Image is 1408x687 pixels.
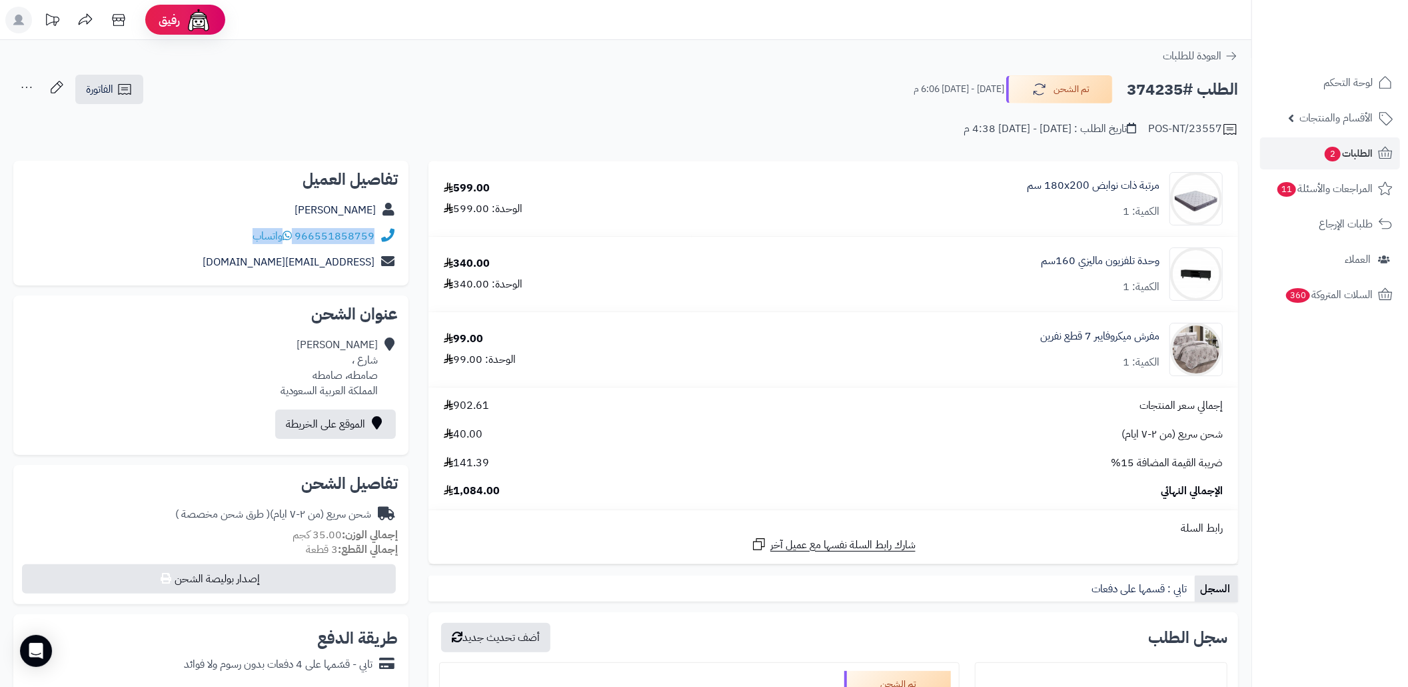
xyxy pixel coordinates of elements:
div: الوحدة: 340.00 [444,277,522,292]
div: Open Intercom Messenger [20,635,52,667]
a: واتساب [253,228,292,244]
div: الوحدة: 599.00 [444,201,522,217]
span: الطلبات [1323,144,1373,163]
span: 11 [1277,182,1296,197]
span: ( طرق شحن مخصصة ) [175,506,270,522]
img: 1752909048-1-90x90.jpg [1170,323,1222,376]
strong: إجمالي الوزن: [342,527,398,543]
small: 3 قطعة [306,542,398,558]
span: 2 [1325,147,1341,161]
h2: الطلب #374235 [1127,76,1238,103]
a: الفاتورة [75,75,143,104]
span: 360 [1286,288,1310,303]
div: الوحدة: 99.00 [444,352,516,368]
small: 35.00 كجم [293,527,398,543]
span: السلات المتروكة [1285,285,1373,304]
span: الأقسام والمنتجات [1299,109,1373,127]
a: السلات المتروكة360 [1260,279,1400,311]
div: [PERSON_NAME] شارع ، صامطه، صامطه المملكة العربية السعودية [281,337,378,398]
a: شارك رابط السلة نفسها مع عميل آخر [751,536,916,553]
small: [DATE] - [DATE] 6:06 م [914,83,1004,96]
div: رابط السلة [434,521,1233,536]
span: 1,084.00 [444,484,500,499]
span: 902.61 [444,398,489,414]
button: تم الشحن [1006,75,1113,103]
button: إصدار بوليصة الشحن [22,564,396,594]
img: logo-2.png [1317,36,1395,64]
div: الكمية: 1 [1123,355,1159,370]
div: تابي - قسّمها على 4 دفعات بدون رسوم ولا فوائد [184,657,372,672]
div: 340.00 [444,256,490,271]
span: العملاء [1345,250,1371,269]
a: مفرش ميكروفايبر 7 قطع نفرين [1040,329,1159,344]
img: ai-face.png [185,7,212,33]
a: الموقع على الخريطة [275,410,396,439]
a: تابي : قسمها على دفعات [1086,576,1195,602]
a: الطلبات2 [1260,137,1400,169]
a: لوحة التحكم [1260,67,1400,99]
span: العودة للطلبات [1163,48,1221,64]
span: طلبات الإرجاع [1319,215,1373,233]
a: العودة للطلبات [1163,48,1238,64]
a: المراجعات والأسئلة11 [1260,173,1400,205]
strong: إجمالي القطع: [338,542,398,558]
h3: سجل الطلب [1148,630,1227,646]
a: [PERSON_NAME] [295,202,376,218]
span: رفيق [159,12,180,28]
h2: تفاصيل العميل [24,171,398,187]
span: إجمالي سعر المنتجات [1139,398,1223,414]
a: طلبات الإرجاع [1260,208,1400,240]
a: وحدة تلفزيون ماليزي 160سم [1041,253,1159,269]
div: الكمية: 1 [1123,204,1159,219]
img: 1702708315-RS-09-90x90.jpg [1170,172,1222,225]
a: تحديثات المنصة [35,7,69,37]
div: 599.00 [444,181,490,196]
a: السجل [1195,576,1238,602]
button: أضف تحديث جديد [441,623,550,652]
h2: طريقة الدفع [317,630,398,646]
span: الفاتورة [86,81,113,97]
span: 141.39 [444,456,489,471]
a: العملاء [1260,243,1400,275]
span: المراجعات والأسئلة [1276,179,1373,198]
div: POS-NT/23557 [1148,121,1238,137]
span: شارك رابط السلة نفسها مع عميل آخر [770,538,916,553]
span: ضريبة القيمة المضافة 15% [1111,456,1223,471]
span: لوحة التحكم [1323,73,1373,92]
a: مرتبة ذات نوابض 180x200 سم [1027,178,1159,193]
a: [EMAIL_ADDRESS][DOMAIN_NAME] [203,254,374,270]
span: 40.00 [444,427,482,442]
h2: عنوان الشحن [24,306,398,322]
div: تاريخ الطلب : [DATE] - [DATE] 4:38 م [964,121,1136,137]
h2: تفاصيل الشحن [24,476,398,492]
a: 966551858759 [295,228,374,244]
img: 1739983737-1-90x90.jpg [1170,247,1222,301]
div: 99.00 [444,331,483,347]
div: شحن سريع (من ٢-٧ ايام) [175,507,371,522]
div: الكمية: 1 [1123,279,1159,295]
span: شحن سريع (من ٢-٧ ايام) [1121,427,1223,442]
span: الإجمالي النهائي [1161,484,1223,499]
